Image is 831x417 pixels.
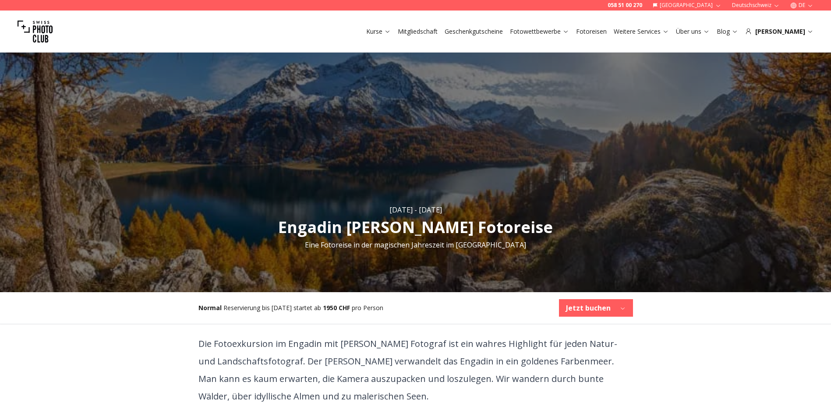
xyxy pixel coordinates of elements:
[745,27,813,36] div: [PERSON_NAME]
[614,27,669,36] a: Weitere Services
[278,219,553,236] h1: Engadin [PERSON_NAME] Fotoreise
[445,27,503,36] a: Geschenkgutscheine
[198,335,633,405] p: Die Fotoexkursion im Engadin mit [PERSON_NAME] Fotograf ist ein wahres Highlight für jeden Natur-...
[389,205,442,215] div: [DATE] - [DATE]
[441,25,506,38] button: Geschenkgutscheine
[576,27,607,36] a: Fotoreisen
[506,25,573,38] button: Fotowettbewerbe
[676,27,710,36] a: Über uns
[394,25,441,38] button: Mitgliedschaft
[198,304,222,312] b: Normal
[713,25,742,38] button: Blog
[223,304,321,312] span: Reservierung bis [DATE] startet ab
[363,25,394,38] button: Kurse
[573,25,610,38] button: Fotoreisen
[672,25,713,38] button: Über uns
[717,27,738,36] a: Blog
[323,304,350,312] b: 1950 CHF
[366,27,391,36] a: Kurse
[608,2,642,9] a: 058 51 00 270
[18,14,53,49] img: Swiss photo club
[566,303,611,313] b: Jetzt buchen
[398,27,438,36] a: Mitgliedschaft
[510,27,569,36] a: Fotowettbewerbe
[610,25,672,38] button: Weitere Services
[352,304,383,312] span: pro Person
[559,299,633,317] button: Jetzt buchen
